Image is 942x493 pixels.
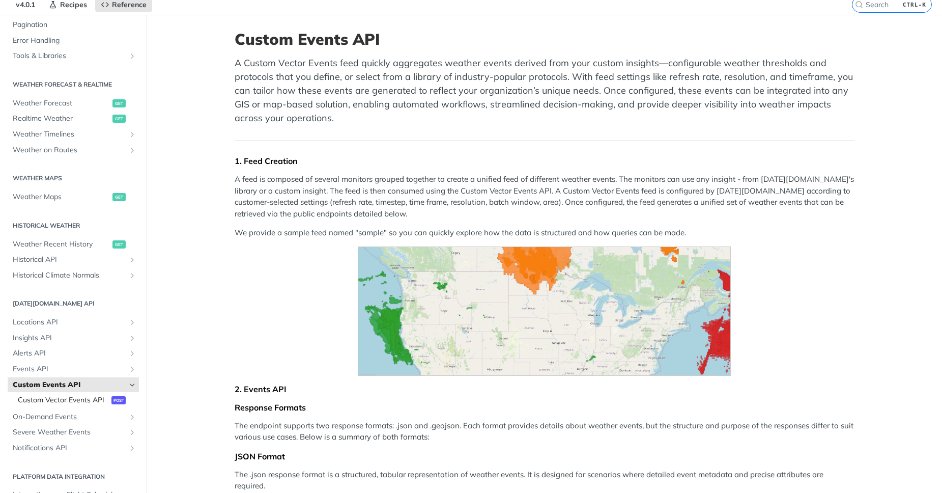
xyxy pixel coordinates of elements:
a: On-Demand EventsShow subpages for On-Demand Events [8,409,139,425]
span: Alerts API [13,348,126,359]
h2: Weather Forecast & realtime [8,80,139,89]
button: Show subpages for Alerts API [128,349,136,358]
p: A feed is composed of several monitors grouped together to create a unified feed of different wea... [235,174,854,220]
a: Insights APIShow subpages for Insights API [8,331,139,346]
a: Custom Events APIHide subpages for Custom Events API [8,377,139,393]
span: Notifications API [13,443,126,453]
span: post [111,396,126,404]
button: Show subpages for Historical Climate Normals [128,271,136,280]
button: Show subpages for Severe Weather Events [128,428,136,436]
a: Historical APIShow subpages for Historical API [8,252,139,267]
a: Realtime Weatherget [8,111,139,126]
a: Custom Vector Events APIpost [13,393,139,408]
div: 1. Feed Creation [235,156,854,166]
button: Show subpages for Notifications API [128,444,136,452]
span: Severe Weather Events [13,427,126,437]
svg: Search [855,1,863,9]
h2: [DATE][DOMAIN_NAME] API [8,299,139,308]
a: Severe Weather EventsShow subpages for Severe Weather Events [8,425,139,440]
a: Notifications APIShow subpages for Notifications API [8,441,139,456]
span: Custom Events API [13,380,126,390]
span: get [112,240,126,249]
button: Show subpages for Events API [128,365,136,373]
span: get [112,115,126,123]
a: Weather on RoutesShow subpages for Weather on Routes [8,143,139,158]
span: Weather Forecast [13,98,110,108]
span: Error Handling [13,36,136,46]
span: Historical Climate Normals [13,270,126,281]
span: On-Demand Events [13,412,126,422]
span: Historical API [13,255,126,265]
h1: Custom Events API [235,30,854,48]
button: Show subpages for Historical API [128,256,136,264]
a: Locations APIShow subpages for Locations API [8,315,139,330]
p: A Custom Vector Events feed quickly aggregates weather events derived from your custom insights—c... [235,56,854,125]
div: 2. Events API [235,384,854,394]
span: Weather Timelines [13,129,126,140]
span: Expand image [235,247,854,376]
a: Alerts APIShow subpages for Alerts API [8,346,139,361]
span: Weather Recent History [13,239,110,250]
button: Show subpages for Weather on Routes [128,146,136,154]
span: Custom Vector Events API [18,395,109,405]
a: Weather TimelinesShow subpages for Weather Timelines [8,127,139,142]
h2: Weather Maps [8,174,139,183]
a: Weather Mapsget [8,189,139,205]
div: JSON Format [235,451,854,461]
span: Weather on Routes [13,145,126,155]
a: Weather Recent Historyget [8,237,139,252]
a: Weather Forecastget [8,96,139,111]
p: We provide a sample feed named "sample" so you can quickly explore how the data is structured and... [235,227,854,239]
span: Locations API [13,317,126,327]
button: Show subpages for Insights API [128,334,136,342]
span: Pagination [13,20,136,30]
button: Show subpages for On-Demand Events [128,413,136,421]
div: Response Formats [235,402,854,413]
button: Show subpages for Locations API [128,318,136,326]
span: Realtime Weather [13,114,110,124]
h2: Historical Weather [8,221,139,230]
a: Historical Climate NormalsShow subpages for Historical Climate Normals [8,268,139,283]
a: Events APIShow subpages for Events API [8,362,139,377]
button: Show subpages for Tools & Libraries [128,52,136,60]
a: Tools & LibrariesShow subpages for Tools & Libraries [8,48,139,64]
span: get [112,99,126,107]
span: Events API [13,364,126,374]
span: Insights API [13,333,126,343]
a: Pagination [8,17,139,33]
p: The endpoint supports two response formats: .json and .geojson. Each format provides details abou... [235,420,854,443]
span: Weather Maps [13,192,110,202]
a: Error Handling [8,33,139,48]
h2: Platform DATA integration [8,472,139,481]
span: Tools & Libraries [13,51,126,61]
button: Show subpages for Weather Timelines [128,130,136,139]
span: get [112,193,126,201]
button: Hide subpages for Custom Events API [128,381,136,389]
